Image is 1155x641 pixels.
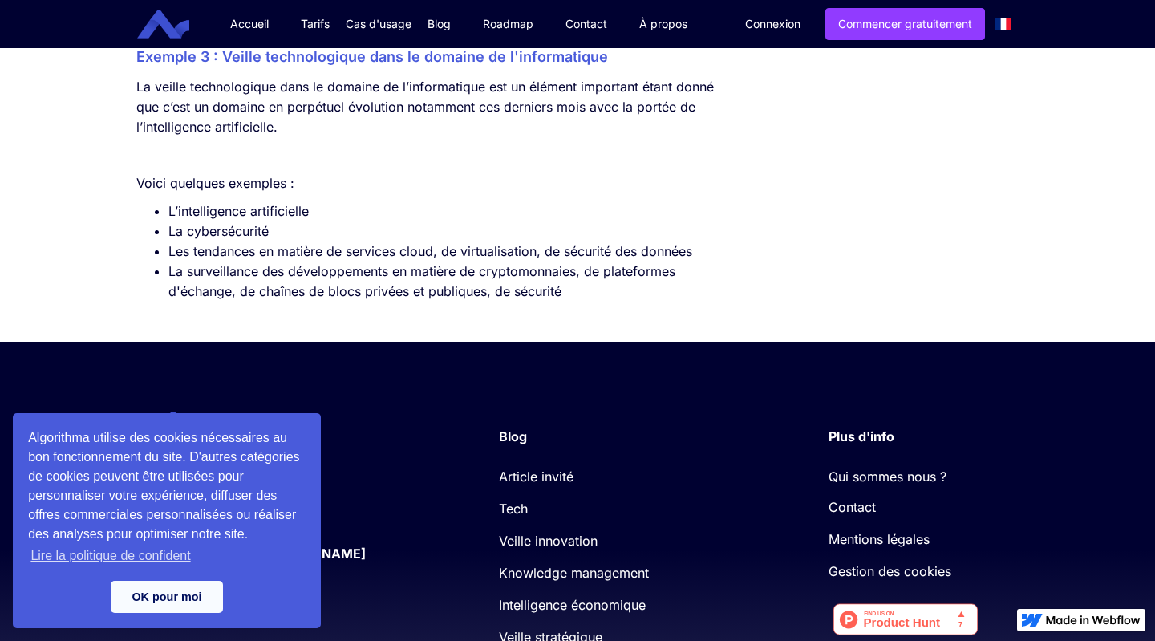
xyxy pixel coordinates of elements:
[499,565,649,581] a: Knowledge management
[13,413,321,628] div: cookieconsent
[136,77,719,137] p: La veille technologique dans le domaine de l’informatique est un élément important étant donné qu...
[829,551,1003,583] a: Gestion des cookies
[168,221,719,241] li: La cybersécurité
[346,16,411,32] div: Cas d'usage
[499,428,709,444] div: Blog
[136,145,719,165] p: ‍
[833,599,978,639] img: Algorithma - Logiciel de veille stratégique nouvelle génération. | Product Hunt
[1046,615,1141,625] img: Made in Webflow
[149,10,201,39] a: home
[28,428,306,568] span: Algorithma utilise des cookies nécessaires au bon fonctionnement du site. D'autres catégories de ...
[168,241,719,262] li: Les tendances en matière de services cloud, de virtualisation, de sécurité des données
[829,456,1003,489] a: Qui sommes nous ?
[829,428,1003,444] div: Plus d'info
[499,533,598,549] a: Veille innovation
[499,501,528,517] a: Tech
[499,597,646,613] a: Intelligence économique
[829,519,1003,551] a: Mentions légales
[136,45,719,69] h3: Exemple 3 : Veille technologique dans le domaine de l'informatique
[499,469,573,485] a: Article invité
[168,201,719,221] li: L’intelligence artificielle
[733,9,813,39] a: Connexion
[168,262,719,302] li: La surveillance des développements en matière de cryptomonnaies, de plateformes d'échange, de cha...
[825,8,985,40] a: Commencer gratuitement
[136,173,719,193] p: Voici quelques exemples :
[28,544,193,568] a: learn more about cookies
[829,495,1003,519] a: Contact
[111,581,223,613] a: dismiss cookie message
